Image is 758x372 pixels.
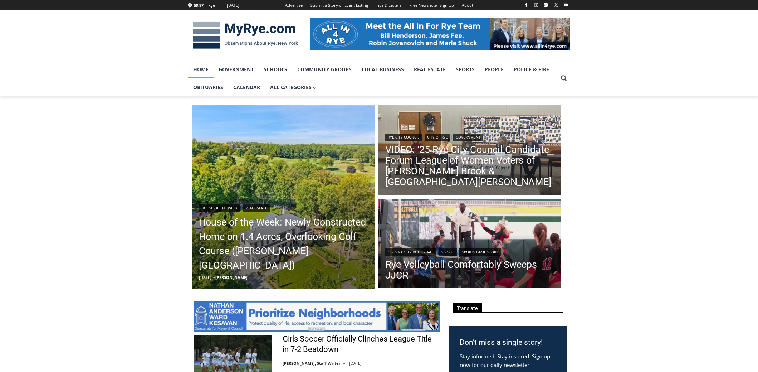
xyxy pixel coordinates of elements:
[243,204,270,212] a: Real Estate
[214,61,259,78] a: Government
[188,61,557,97] nav: Primary Navigation
[310,18,570,50] img: All in for Rye
[192,105,375,289] a: Read More House of the Week: Newly Constructed Home on 1.4 Acres, Overlooking Golf Course (Harris...
[283,361,341,366] a: [PERSON_NAME], Staff Writer
[378,105,561,197] a: Read More VIDEO: ’25 Rye City Council Candidate Forum League of Women Voters of Rye, Rye Brook & ...
[228,78,265,96] a: Calendar
[453,303,482,313] span: Translate
[522,1,530,9] a: Facebook
[194,3,204,8] span: 59.97
[199,203,368,212] div: |
[385,247,554,256] div: | |
[409,61,451,78] a: Real Estate
[425,134,450,141] a: City of Rye
[192,105,375,289] img: 11 Boxwood Lane, Rye
[349,361,362,366] time: [DATE]
[199,215,368,272] a: House of the Week: Newly Constructed Home on 1.4 Acres, Overlooking Golf Course ([PERSON_NAME][GE...
[259,61,292,78] a: Schools
[509,61,554,78] a: Police & Fire
[283,334,440,354] a: Girls Soccer Officially Clinches League Title in 7-2 Beatdown
[188,61,214,78] a: Home
[439,248,457,256] a: Sports
[552,1,560,9] a: X
[385,134,422,141] a: Rye City Council
[460,352,556,369] p: Stay informed. Stay inspired. Sign up now for our daily newsletter.
[199,275,211,280] time: [DATE]
[378,105,561,197] img: (PHOTO: The League of Women Voters of Rye, Rye Brook & Port Chester held a 2025 Rye City Council ...
[460,248,501,256] a: Sports Game Story
[199,204,240,212] a: House of the Week
[188,17,303,54] img: MyRye.com
[208,2,215,9] div: Rye
[227,2,239,9] div: [DATE]
[542,1,550,9] a: Linkedin
[480,61,509,78] a: People
[378,199,561,290] a: Read More Rye Volleyball Comfortably Sweeps JJCR
[385,259,554,281] a: Rye Volleyball Comfortably Sweeps JJCR
[270,83,317,91] span: All Categories
[378,199,561,290] img: (PHOTO: Rye Volleyball's Olivia Lewis (#22) tapping the ball over the net on Saturday, September ...
[562,1,570,9] a: YouTube
[453,134,483,141] a: Government
[532,1,541,9] a: Instagram
[451,61,480,78] a: Sports
[205,1,206,5] span: F
[213,275,215,280] span: –
[557,72,570,85] button: View Search Form
[357,61,409,78] a: Local Business
[188,78,228,96] a: Obituaries
[460,337,556,348] h3: Don’t miss a single story!
[385,248,436,256] a: Girls Varsity Volleyball
[292,61,357,78] a: Community Groups
[385,132,554,141] div: | |
[265,78,322,96] a: All Categories
[385,144,554,187] a: VIDEO: ’25 Rye City Council Candidate Forum League of Women Voters of [PERSON_NAME] Brook & [GEOG...
[215,275,248,280] a: [PERSON_NAME]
